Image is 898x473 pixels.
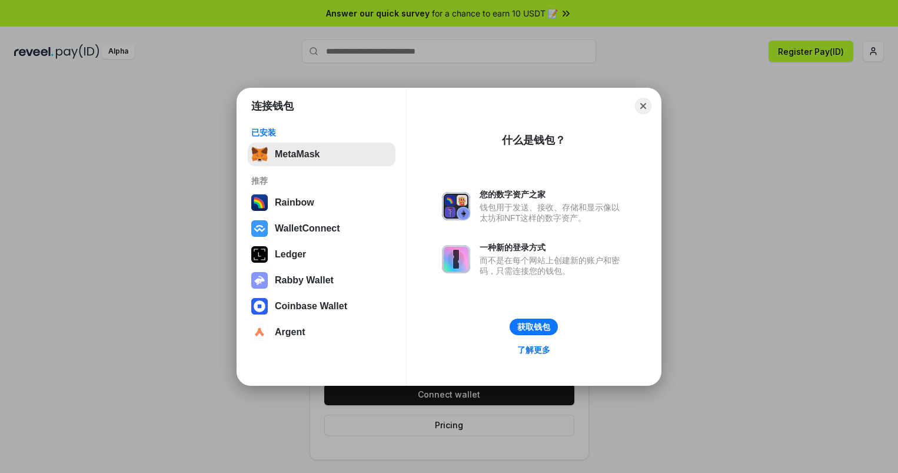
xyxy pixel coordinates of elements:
div: 推荐 [251,176,392,186]
div: WalletConnect [275,223,340,234]
button: Ledger [248,243,395,266]
div: 钱包用于发送、接收、存储和显示像以太坊和NFT这样的数字资产。 [480,202,626,223]
div: 已安装 [251,127,392,138]
div: MetaMask [275,149,320,160]
img: svg+xml,%3Csvg%20width%3D%22120%22%20height%3D%22120%22%20viewBox%3D%220%200%20120%20120%22%20fil... [251,194,268,211]
div: 什么是钱包？ [502,133,566,147]
button: Coinbase Wallet [248,295,395,318]
button: Rabby Wallet [248,269,395,292]
div: Ledger [275,249,306,260]
img: svg+xml,%3Csvg%20width%3D%2228%22%20height%3D%2228%22%20viewBox%3D%220%200%2028%2028%22%20fill%3D... [251,324,268,340]
button: Rainbow [248,191,395,214]
button: WalletConnect [248,217,395,240]
div: Rabby Wallet [275,275,334,286]
h1: 连接钱包 [251,99,294,113]
div: Rainbow [275,197,314,208]
div: Coinbase Wallet [275,301,347,312]
img: svg+xml,%3Csvg%20xmlns%3D%22http%3A%2F%2Fwww.w3.org%2F2000%2Fsvg%22%20width%3D%2228%22%20height%3... [251,246,268,263]
button: Argent [248,320,395,344]
img: svg+xml,%3Csvg%20fill%3D%22none%22%20height%3D%2233%22%20viewBox%3D%220%200%2035%2033%22%20width%... [251,146,268,163]
button: Close [635,98,651,114]
div: 而不是在每个网站上创建新的账户和密码，只需连接您的钱包。 [480,255,626,276]
img: svg+xml,%3Csvg%20xmlns%3D%22http%3A%2F%2Fwww.w3.org%2F2000%2Fsvg%22%20fill%3D%22none%22%20viewBox... [251,272,268,289]
button: MetaMask [248,143,395,166]
a: 了解更多 [510,342,557,358]
div: 获取钱包 [517,322,550,332]
div: 您的数字资产之家 [480,189,626,200]
img: svg+xml,%3Csvg%20width%3D%2228%22%20height%3D%2228%22%20viewBox%3D%220%200%2028%2028%22%20fill%3D... [251,220,268,237]
img: svg+xml,%3Csvg%20width%3D%2228%22%20height%3D%2228%22%20viewBox%3D%220%200%2028%2028%22%20fill%3D... [251,298,268,315]
button: 获取钱包 [510,319,558,335]
div: 了解更多 [517,345,550,355]
img: svg+xml,%3Csvg%20xmlns%3D%22http%3A%2F%2Fwww.w3.org%2F2000%2Fsvg%22%20fill%3D%22none%22%20viewBox... [442,192,470,220]
img: svg+xml,%3Csvg%20xmlns%3D%22http%3A%2F%2Fwww.w3.org%2F2000%2Fsvg%22%20fill%3D%22none%22%20viewBox... [442,245,470,273]
div: Argent [275,327,305,338]
div: 一种新的登录方式 [480,242,626,253]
